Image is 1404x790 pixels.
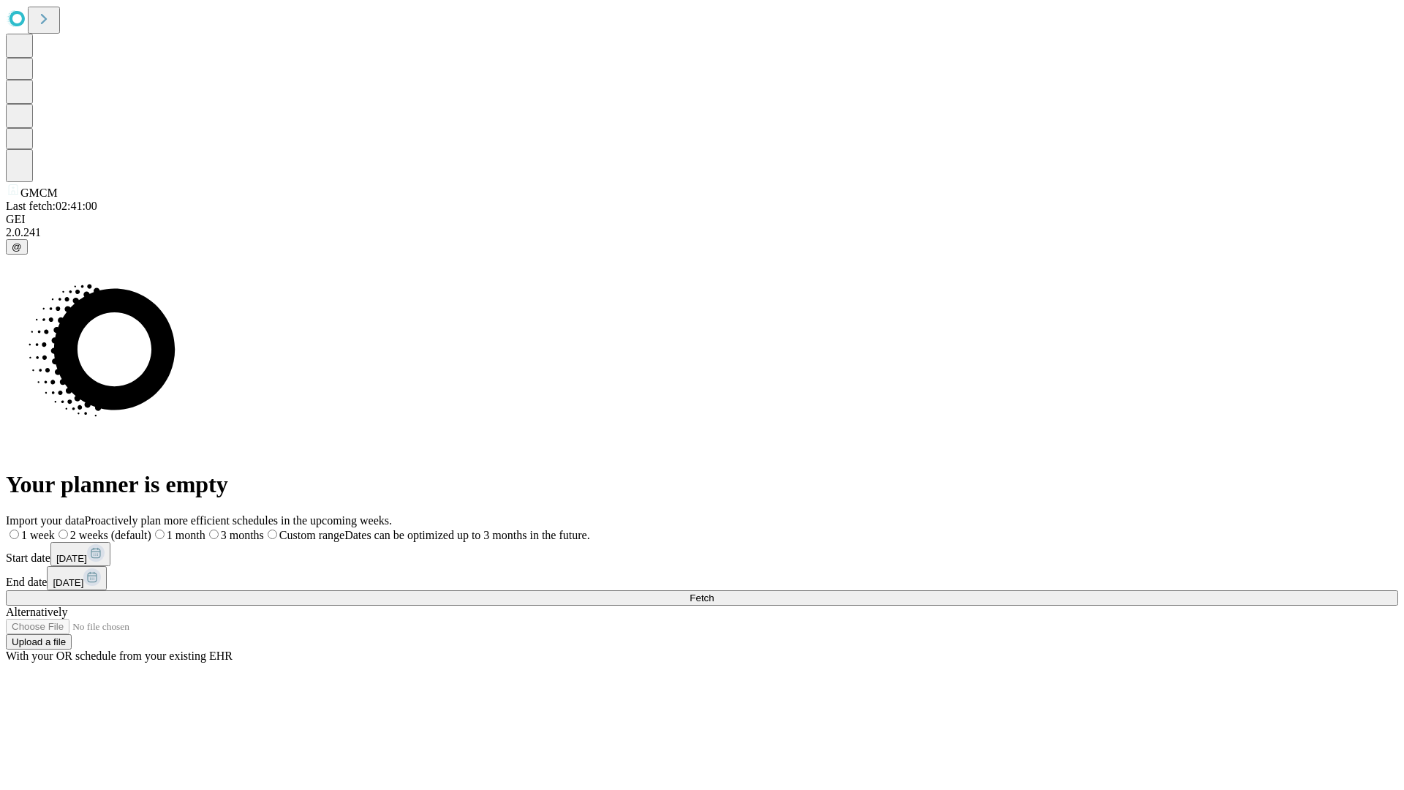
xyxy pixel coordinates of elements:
[56,553,87,564] span: [DATE]
[10,530,19,539] input: 1 week
[6,200,97,212] span: Last fetch: 02:41:00
[167,529,205,541] span: 1 month
[6,542,1398,566] div: Start date
[268,530,277,539] input: Custom rangeDates can be optimized up to 3 months in the future.
[279,529,344,541] span: Custom range
[209,530,219,539] input: 3 months
[221,529,264,541] span: 3 months
[70,529,151,541] span: 2 weeks (default)
[6,239,28,255] button: @
[12,241,22,252] span: @
[690,592,714,603] span: Fetch
[6,606,67,618] span: Alternatively
[53,577,83,588] span: [DATE]
[6,590,1398,606] button: Fetch
[50,542,110,566] button: [DATE]
[344,529,589,541] span: Dates can be optimized up to 3 months in the future.
[85,514,392,527] span: Proactively plan more efficient schedules in the upcoming weeks.
[20,187,58,199] span: GMCM
[6,226,1398,239] div: 2.0.241
[47,566,107,590] button: [DATE]
[6,471,1398,498] h1: Your planner is empty
[21,529,55,541] span: 1 week
[6,514,85,527] span: Import your data
[6,634,72,650] button: Upload a file
[6,650,233,662] span: With your OR schedule from your existing EHR
[6,213,1398,226] div: GEI
[58,530,68,539] input: 2 weeks (default)
[155,530,165,539] input: 1 month
[6,566,1398,590] div: End date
